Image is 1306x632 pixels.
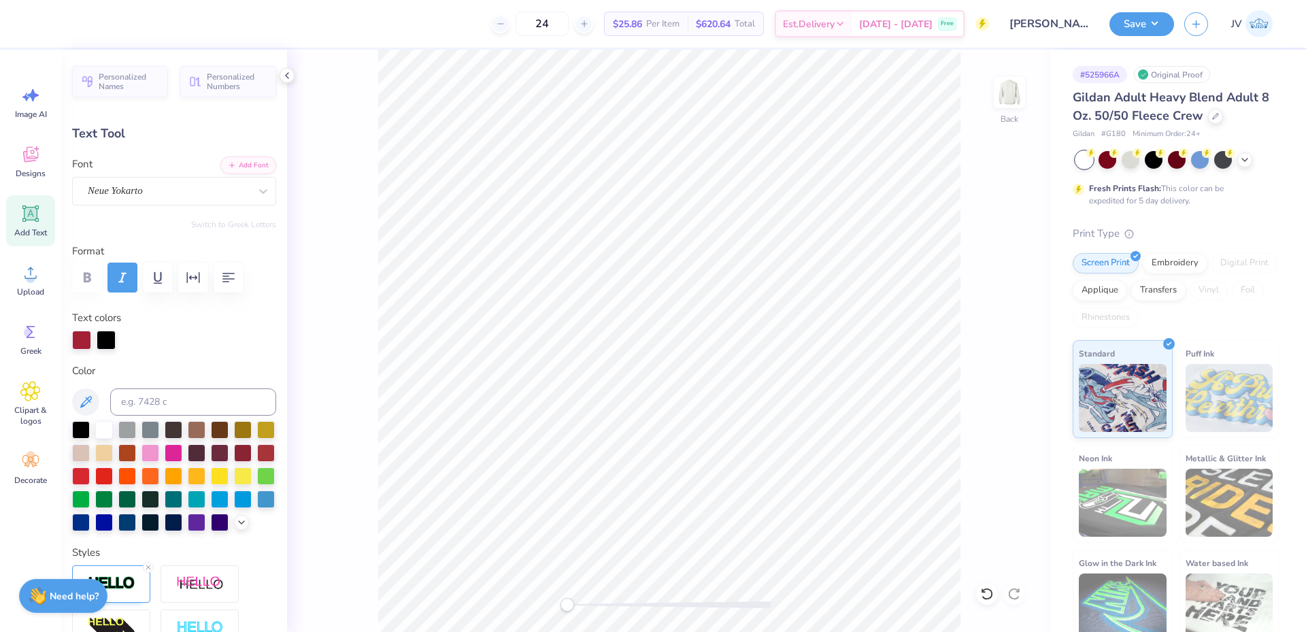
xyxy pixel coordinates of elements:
span: Free [941,19,954,29]
span: Glow in the Dark Ink [1079,556,1156,570]
span: $620.64 [696,17,731,31]
button: Save [1109,12,1174,36]
img: Standard [1079,364,1167,432]
div: Vinyl [1190,280,1228,301]
span: Clipart & logos [8,405,53,427]
label: Text colors [72,310,121,326]
img: Back [996,79,1023,106]
img: Stroke [88,576,135,591]
span: Est. Delivery [783,17,835,31]
button: Switch to Greek Letters [191,219,276,230]
div: Foil [1232,280,1264,301]
img: Neon Ink [1079,469,1167,537]
div: Accessibility label [560,598,574,612]
span: Per Item [646,17,680,31]
span: [DATE] - [DATE] [859,17,933,31]
span: Gildan Adult Heavy Blend Adult 8 Oz. 50/50 Fleece Crew [1073,89,1269,124]
input: Untitled Design [999,10,1099,37]
span: Upload [17,286,44,297]
label: Font [72,156,93,172]
img: Jo Vincent [1245,10,1273,37]
div: Screen Print [1073,253,1139,273]
span: Puff Ink [1186,346,1214,361]
div: Text Tool [72,124,276,143]
div: # 525966A [1073,66,1127,83]
div: Print Type [1073,226,1279,242]
img: Metallic & Glitter Ink [1186,469,1273,537]
span: Neon Ink [1079,451,1112,465]
img: Puff Ink [1186,364,1273,432]
strong: Need help? [50,590,99,603]
span: Minimum Order: 24 + [1133,129,1201,140]
span: Water based Ink [1186,556,1248,570]
span: Standard [1079,346,1115,361]
button: Personalized Numbers [180,66,276,97]
label: Format [72,244,276,259]
span: Add Text [14,227,47,238]
div: Embroidery [1143,253,1207,273]
div: Applique [1073,280,1127,301]
a: JV [1225,10,1279,37]
span: $25.86 [613,17,642,31]
span: Metallic & Glitter Ink [1186,451,1266,465]
span: Image AI [15,109,47,120]
span: JV [1231,16,1242,32]
div: Transfers [1131,280,1186,301]
button: Personalized Names [72,66,168,97]
span: Designs [16,168,46,179]
div: Digital Print [1211,253,1277,273]
div: Original Proof [1134,66,1210,83]
strong: Fresh Prints Flash: [1089,183,1161,194]
div: Rhinestones [1073,307,1139,328]
div: This color can be expedited for 5 day delivery. [1089,182,1256,207]
span: Gildan [1073,129,1094,140]
img: Shadow [176,576,224,593]
span: Decorate [14,475,47,486]
label: Styles [72,545,100,561]
label: Color [72,363,276,379]
span: Personalized Numbers [207,72,268,91]
span: # G180 [1101,129,1126,140]
input: – – [516,12,569,36]
span: Personalized Names [99,72,160,91]
span: Total [735,17,755,31]
span: Greek [20,346,41,356]
div: Back [1001,113,1018,125]
button: Add Font [220,156,276,174]
input: e.g. 7428 c [110,388,276,416]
